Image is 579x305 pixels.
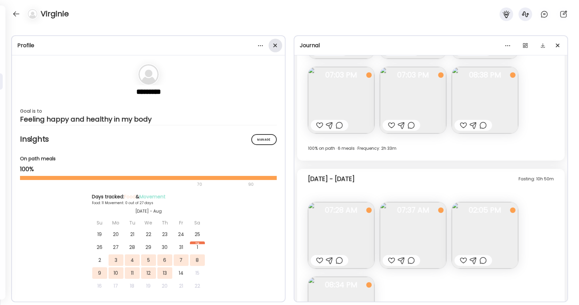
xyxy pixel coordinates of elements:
[141,241,156,253] div: 29
[92,229,107,240] div: 19
[380,202,446,269] img: images%2FLgwIckvlD7eUm97EFhd67nrRsot1%2FIvorb5iTDSDygLpVWivY%2FHTiULYp0GRxAnC4P6Cu3_240
[20,134,277,144] h2: Insights
[174,280,189,292] div: 21
[157,254,172,266] div: 6
[190,217,205,229] div: Sa
[141,217,156,229] div: We
[20,107,277,115] div: Goal is to
[141,254,156,266] div: 5
[125,254,140,266] div: 4
[251,134,277,145] div: Manage
[124,193,136,200] span: Food
[92,267,107,279] div: 9
[157,217,172,229] div: Th
[125,280,140,292] div: 18
[157,280,172,292] div: 20
[125,241,140,253] div: 28
[519,175,554,183] div: Fasting: 10h 50m
[452,67,518,133] img: images%2FLgwIckvlD7eUm97EFhd67nrRsot1%2FlA65CeFXaQAk6t2vn1wh%2Fu12sO57orhbsDSnojXgM_240
[138,64,159,85] img: bg-avatar-default.svg
[174,217,189,229] div: Fr
[125,229,140,240] div: 21
[174,229,189,240] div: 24
[174,267,189,279] div: 14
[308,282,374,288] span: 08:34 PM
[157,267,172,279] div: 13
[308,72,374,78] span: 07:03 PM
[41,8,69,19] h4: Virginie
[190,241,205,244] div: Aug
[380,207,446,213] span: 07:37 AM
[92,254,107,266] div: 2
[174,254,189,266] div: 7
[380,72,446,78] span: 07:03 PM
[141,267,156,279] div: 12
[109,254,123,266] div: 3
[300,41,562,50] div: Journal
[109,229,123,240] div: 20
[190,280,205,292] div: 22
[308,144,554,152] div: 100% on path · 6 meals · Frequency: 2h 33m
[157,229,172,240] div: 23
[452,202,518,269] img: images%2FLgwIckvlD7eUm97EFhd67nrRsot1%2FICs5tA4JpS9ua9x8nuiP%2Fr1iyy8djWsChpzUobLNn_240
[190,254,205,266] div: 8
[141,229,156,240] div: 22
[109,280,123,292] div: 17
[92,200,205,205] div: Food: 11 Movement: 0 out of 27 days
[141,280,156,292] div: 19
[452,207,518,213] span: 02:05 PM
[248,180,254,189] div: 90
[92,208,205,214] div: [DATE] - Aug
[139,193,166,200] span: Movement
[308,67,374,133] img: images%2FLgwIckvlD7eUm97EFhd67nrRsot1%2FWttpmGFcvQrTo0YEEedc%2FnPSmHPqKRPvCVn3sshoF_240
[20,115,277,123] div: Feeling happy and healthy in my body
[92,217,107,229] div: Su
[92,193,205,200] div: Days tracked: &
[157,241,172,253] div: 30
[190,241,205,253] div: 1
[125,217,140,229] div: Tu
[20,155,277,162] div: On path meals
[109,267,123,279] div: 10
[174,241,189,253] div: 31
[308,207,374,213] span: 07:28 AM
[452,72,518,78] span: 08:38 PM
[308,175,355,183] div: [DATE] - [DATE]
[190,267,205,279] div: 15
[20,180,246,189] div: 70
[92,241,107,253] div: 26
[380,67,446,133] img: images%2FLgwIckvlD7eUm97EFhd67nrRsot1%2FjV0FEdBKw3fI5OBAuHrb%2FSQQ9OSnTBNyKZ3yygwhr_240
[20,165,277,173] div: 100%
[17,41,279,50] div: Profile
[125,267,140,279] div: 11
[92,280,107,292] div: 16
[109,241,123,253] div: 27
[308,202,374,269] img: images%2FLgwIckvlD7eUm97EFhd67nrRsot1%2FezOFOLzjkd9ZlMYWQoZo%2FW0AKvaN1kAPLVZKPhqnO_240
[190,229,205,240] div: 25
[109,217,123,229] div: Mo
[28,9,37,19] img: bg-avatar-default.svg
